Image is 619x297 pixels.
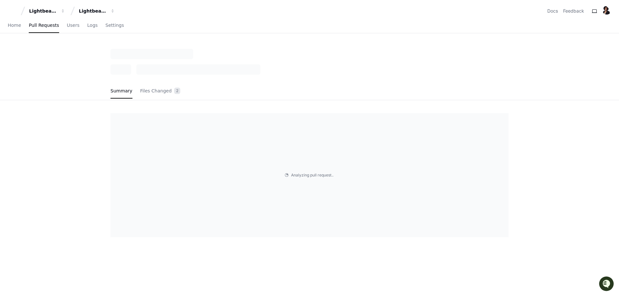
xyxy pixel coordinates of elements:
a: Logs [87,18,98,33]
button: Lightbeam Health [26,5,68,17]
span: . [332,173,333,177]
a: Home [8,18,21,33]
span: Logs [87,23,98,27]
a: Pull Requests [29,18,59,33]
img: 1756235613930-3d25f9e4-fa56-45dd-b3ad-e072dfbd1548 [6,48,18,60]
div: Lightbeam Health [29,8,57,14]
img: 165823047 [602,5,611,15]
span: . [331,173,332,177]
span: Analyzing pull request [291,173,331,178]
span: Pull Requests [29,23,59,27]
span: Home [8,23,21,27]
button: Lightbeam Health Solutions [76,5,118,17]
a: Settings [105,18,124,33]
a: Users [67,18,79,33]
img: PlayerZero [6,6,19,19]
a: Docs [547,8,558,14]
span: 2 [174,88,180,94]
span: Files Changed [140,89,172,93]
button: Feedback [563,8,584,14]
span: Settings [105,23,124,27]
div: Lightbeam Health Solutions [79,8,107,14]
div: Welcome [6,26,118,36]
span: Pylon [64,68,78,73]
button: Start new chat [110,50,118,58]
iframe: Open customer support [598,276,616,293]
div: Start new chat [22,48,106,55]
div: We're available if you need us! [22,55,82,60]
a: Powered byPylon [46,68,78,73]
span: Summary [110,89,132,93]
span: Users [67,23,79,27]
